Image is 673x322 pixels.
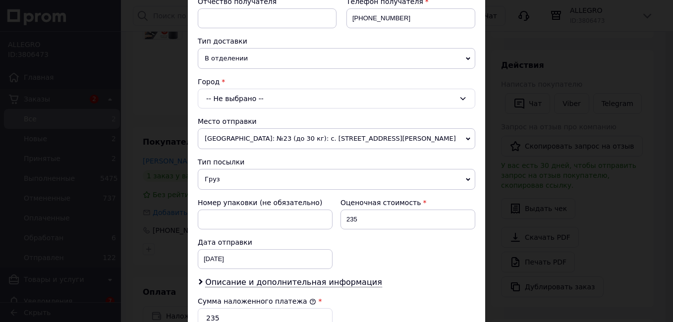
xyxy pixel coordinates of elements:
span: [GEOGRAPHIC_DATA]: №23 (до 30 кг): с. [STREET_ADDRESS][PERSON_NAME] [198,128,475,149]
span: В отделении [198,48,475,69]
span: Описание и дополнительная информация [205,277,382,287]
input: +380 [346,8,475,28]
span: Тип посылки [198,158,244,166]
label: Сумма наложенного платежа [198,297,316,305]
div: Оценочная стоимость [340,198,475,208]
div: -- Не выбрано -- [198,89,475,108]
div: Дата отправки [198,237,333,247]
span: Тип доставки [198,37,247,45]
div: Город [198,77,475,87]
div: Номер упаковки (не обязательно) [198,198,333,208]
span: Груз [198,169,475,190]
span: Место отправки [198,117,257,125]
